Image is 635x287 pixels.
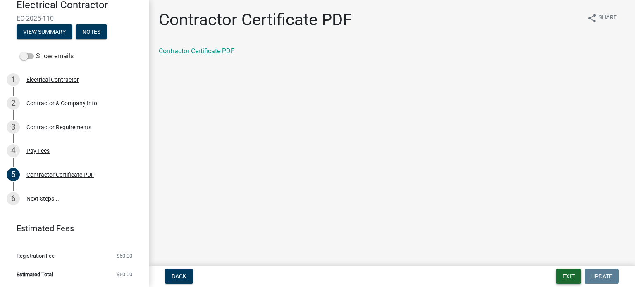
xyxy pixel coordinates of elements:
button: Update [585,269,619,284]
div: Contractor & Company Info [26,100,97,106]
i: share [587,13,597,23]
button: Back [165,269,193,284]
div: 4 [7,144,20,157]
span: Registration Fee [17,253,55,259]
div: Contractor Certificate PDF [26,172,94,178]
span: $50.00 [117,272,132,277]
span: EC-2025-110 [17,14,132,22]
button: Exit [556,269,581,284]
span: $50.00 [117,253,132,259]
button: shareShare [580,10,623,26]
button: View Summary [17,24,72,39]
div: 1 [7,73,20,86]
wm-modal-confirm: Summary [17,29,72,36]
div: Contractor Requirements [26,124,91,130]
div: 2 [7,97,20,110]
wm-modal-confirm: Notes [76,29,107,36]
div: 5 [7,168,20,181]
div: Electrical Contractor [26,77,79,83]
span: Back [172,273,186,280]
label: Show emails [20,51,74,61]
div: 3 [7,121,20,134]
span: Update [591,273,612,280]
span: Share [599,13,617,23]
h1: Contractor Certificate PDF [159,10,352,30]
a: Estimated Fees [7,220,136,237]
span: Estimated Total [17,272,53,277]
a: Contractor Certificate PDF [159,47,234,55]
div: Pay Fees [26,148,50,154]
button: Notes [76,24,107,39]
div: 6 [7,192,20,205]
